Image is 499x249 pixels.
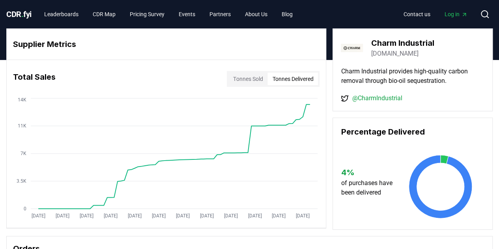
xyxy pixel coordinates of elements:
[13,38,320,50] h3: Supplier Metrics
[371,49,418,58] a: [DOMAIN_NAME]
[267,73,318,85] button: Tonnes Delivered
[38,7,85,21] a: Leaderboards
[239,7,274,21] a: About Us
[200,213,214,219] tspan: [DATE]
[128,213,142,219] tspan: [DATE]
[17,178,26,184] tspan: 3.5K
[275,7,299,21] a: Blog
[86,7,122,21] a: CDR Map
[21,9,24,19] span: .
[228,73,267,85] button: Tonnes Sold
[152,213,166,219] tspan: [DATE]
[6,9,32,19] span: CDR fyi
[32,213,45,219] tspan: [DATE]
[224,213,238,219] tspan: [DATE]
[176,213,190,219] tspan: [DATE]
[341,167,397,178] h3: 4 %
[272,213,286,219] tspan: [DATE]
[104,213,118,219] tspan: [DATE]
[6,9,32,20] a: CDR.fyi
[248,213,262,219] tspan: [DATE]
[341,37,363,59] img: Charm Industrial-logo
[38,7,299,21] nav: Main
[80,213,93,219] tspan: [DATE]
[21,151,26,156] tspan: 7K
[352,94,402,103] a: @CharmIndustrial
[56,213,69,219] tspan: [DATE]
[397,7,474,21] nav: Main
[123,7,171,21] a: Pricing Survey
[296,213,310,219] tspan: [DATE]
[445,10,467,18] span: Log in
[172,7,202,21] a: Events
[13,71,56,87] h3: Total Sales
[203,7,237,21] a: Partners
[341,67,484,86] p: Charm Industrial provides high-quality carbon removal through bio-oil sequestration.
[18,97,26,103] tspan: 14K
[438,7,474,21] a: Log in
[371,37,434,49] h3: Charm Industrial
[18,123,26,129] tspan: 11K
[397,7,437,21] a: Contact us
[341,126,484,138] h3: Percentage Delivered
[341,178,397,197] p: of purchases have been delivered
[24,206,26,212] tspan: 0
